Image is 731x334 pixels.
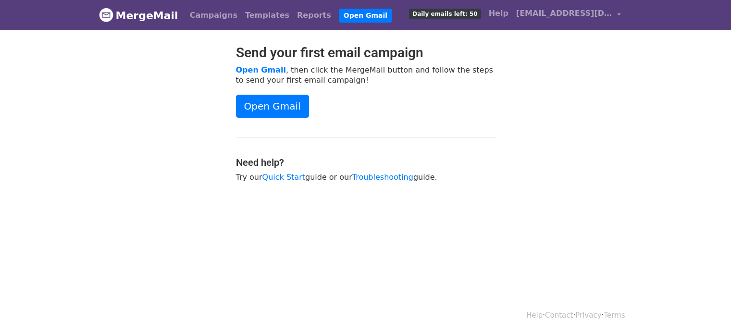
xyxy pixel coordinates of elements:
[512,4,625,26] a: [EMAIL_ADDRESS][DOMAIN_NAME]
[99,5,178,25] a: MergeMail
[516,8,612,19] span: [EMAIL_ADDRESS][DOMAIN_NAME]
[352,173,413,182] a: Troubleshooting
[99,8,113,22] img: MergeMail logo
[236,45,496,61] h2: Send your first email campaign
[236,65,496,85] p: , then click the MergeMail button and follow the steps to send your first email campaign!
[339,9,392,23] a: Open Gmail
[409,9,481,19] span: Daily emails left: 50
[545,311,573,320] a: Contact
[236,172,496,182] p: Try our guide or our guide.
[604,311,625,320] a: Terms
[236,95,309,118] a: Open Gmail
[236,157,496,168] h4: Need help?
[241,6,293,25] a: Templates
[683,288,731,334] iframe: Chat Widget
[405,4,484,23] a: Daily emails left: 50
[575,311,601,320] a: Privacy
[485,4,512,23] a: Help
[236,65,286,74] a: Open Gmail
[293,6,335,25] a: Reports
[526,311,543,320] a: Help
[186,6,241,25] a: Campaigns
[262,173,305,182] a: Quick Start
